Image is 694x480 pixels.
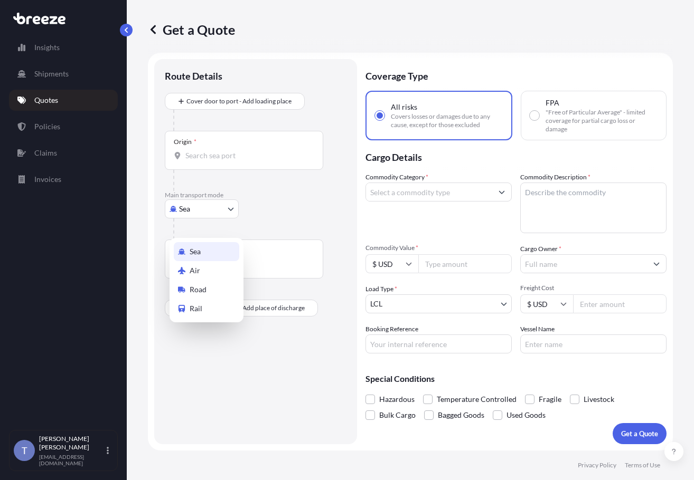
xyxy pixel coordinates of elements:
[190,284,207,295] span: Road
[148,21,235,38] p: Get a Quote
[365,59,667,91] p: Coverage Type
[190,265,200,276] span: Air
[170,238,243,322] div: Select transport
[190,246,201,257] span: Sea
[365,140,667,172] p: Cargo Details
[190,303,202,314] span: Rail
